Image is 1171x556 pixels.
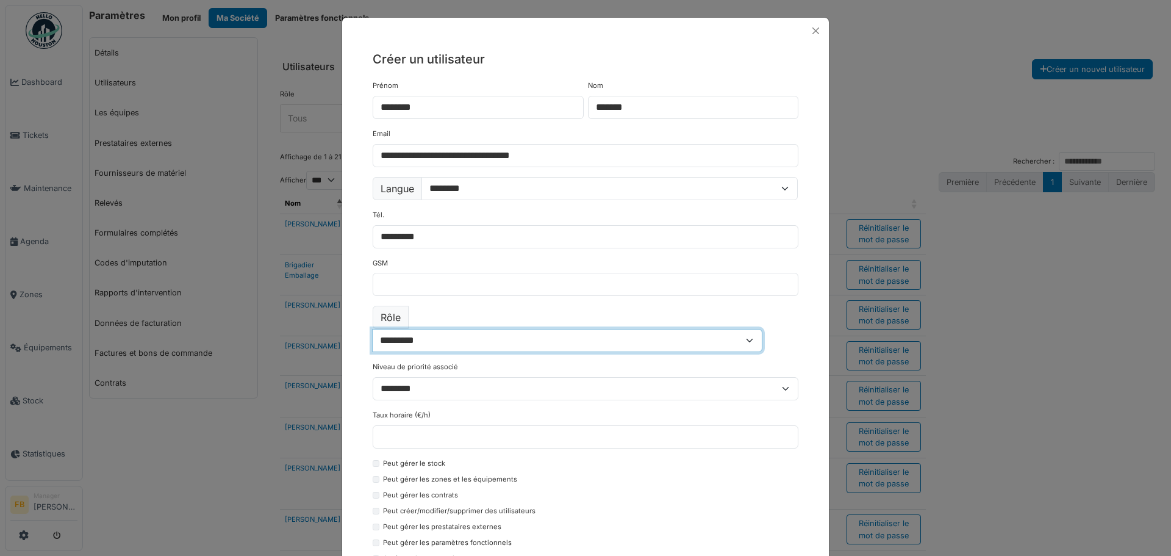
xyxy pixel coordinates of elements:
label: Peut gérer le stock [383,458,445,469]
label: Rôle [373,306,409,329]
label: Tél. [373,210,384,220]
label: Prénom [373,81,398,91]
button: Close [808,23,824,39]
label: Peut gérer les prestataires externes [383,522,501,532]
label: Peut gérer les zones et les équipements [383,474,517,485]
label: Peut créer/modifier/supprimer des utilisateurs [383,506,535,516]
label: Niveau de priorité associé [373,362,458,372]
label: Taux horaire (€/h) [373,410,431,421]
label: Nom [588,81,603,91]
label: GSM [373,258,388,269]
h5: Créer un utilisateur [373,50,798,68]
label: Langue [373,177,422,200]
label: Peut gérer les contrats [383,490,458,500]
label: Email [373,129,390,139]
label: Peut gérer les paramètres fonctionnels [383,538,512,548]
